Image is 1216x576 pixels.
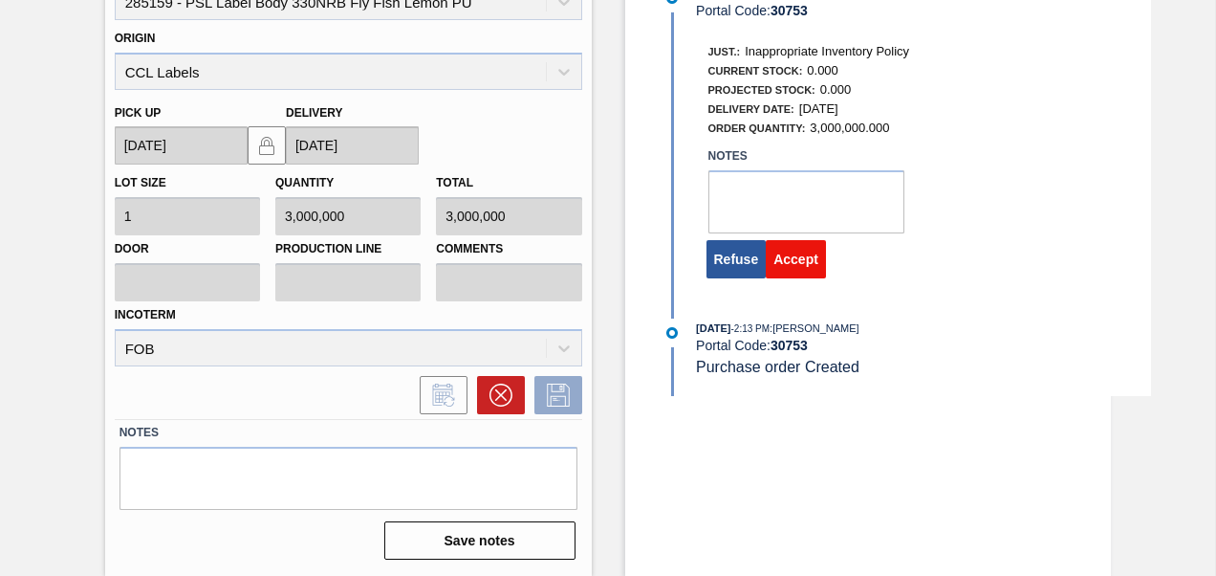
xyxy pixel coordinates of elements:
label: Notes [119,419,577,447]
button: Refuse [706,240,767,278]
span: Inappropriate Inventory Policy [745,44,909,58]
span: Order Quantity: [708,122,806,134]
span: Purchase order Created [696,359,859,375]
span: 0.000 [807,63,838,78]
span: [DATE] [696,322,730,334]
label: Quantity [275,176,334,189]
label: Production Line [275,235,421,263]
button: Save notes [384,521,575,560]
label: Delivery [286,106,343,120]
input: mm/dd/yyyy [115,126,248,165]
span: Delivery Date: [708,103,794,115]
label: Notes [708,143,904,170]
label: Lot size [115,176,166,189]
span: 0.000 [820,82,852,97]
label: Comments [436,235,581,263]
img: atual [666,327,678,339]
div: Portal Code: [696,3,1150,18]
span: Projected Stock: [708,84,815,96]
div: Save Order [525,376,582,414]
input: mm/dd/yyyy [286,126,419,165]
label: Total [436,176,473,189]
label: Door [115,235,260,263]
strong: 30753 [771,3,808,18]
strong: 30753 [771,338,808,353]
span: - 2:13 PM [731,323,771,334]
button: locked [248,126,286,165]
label: Pick up [115,106,162,120]
img: locked [255,134,278,157]
span: Just.: [708,46,741,57]
label: Incoterm [115,308,176,321]
label: Origin [115,32,156,45]
span: Current Stock: [708,65,803,77]
div: Portal Code: [696,338,1150,353]
div: Inform order change [410,376,467,414]
span: 3,000,000.000 [810,121,889,135]
span: : [PERSON_NAME] [770,322,859,334]
div: Cancel Order [467,376,525,414]
span: [DATE] [799,101,838,116]
button: Accept [766,240,826,278]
